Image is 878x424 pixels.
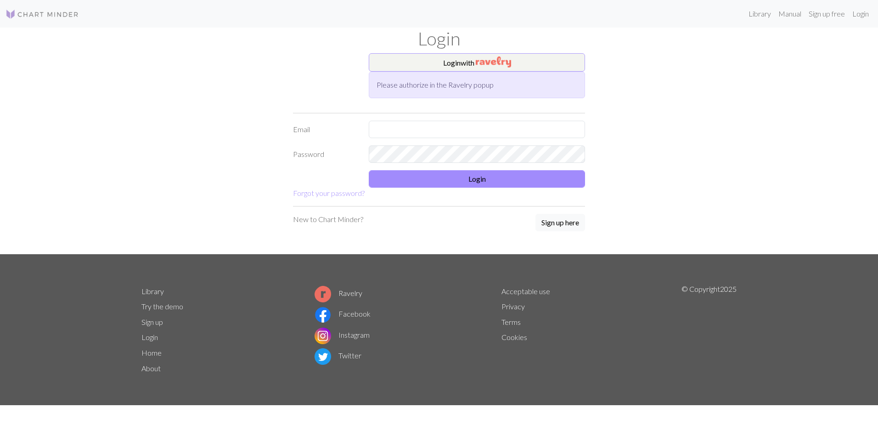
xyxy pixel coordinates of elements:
a: Sign up here [535,214,585,232]
button: Loginwith [369,53,585,72]
a: Library [745,5,775,23]
a: Home [141,348,162,357]
a: Acceptable use [501,287,550,296]
a: Library [141,287,164,296]
button: Sign up here [535,214,585,231]
img: Facebook logo [315,307,331,323]
img: Instagram logo [315,328,331,344]
p: New to Chart Minder? [293,214,363,225]
a: Cookies [501,333,527,341]
a: Instagram [315,330,370,339]
a: Try the demo [141,302,183,311]
a: About [141,364,161,373]
label: Email [287,121,363,138]
a: Privacy [501,302,525,311]
a: Terms [501,318,521,326]
a: Ravelry [315,289,362,297]
a: Sign up free [805,5,849,23]
img: Ravelry [476,56,511,67]
label: Password [287,145,363,163]
a: Sign up [141,318,163,326]
h1: Login [136,28,742,50]
p: © Copyright 2025 [681,284,737,376]
a: Login [141,333,158,341]
img: Logo [6,9,79,20]
a: Forgot your password? [293,189,365,197]
a: Login [849,5,872,23]
img: Ravelry logo [315,286,331,302]
img: Twitter logo [315,348,331,365]
button: Login [369,170,585,188]
div: Please authorize in the Ravelry popup [369,72,585,98]
a: Manual [775,5,805,23]
a: Twitter [315,351,361,360]
a: Facebook [315,309,371,318]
